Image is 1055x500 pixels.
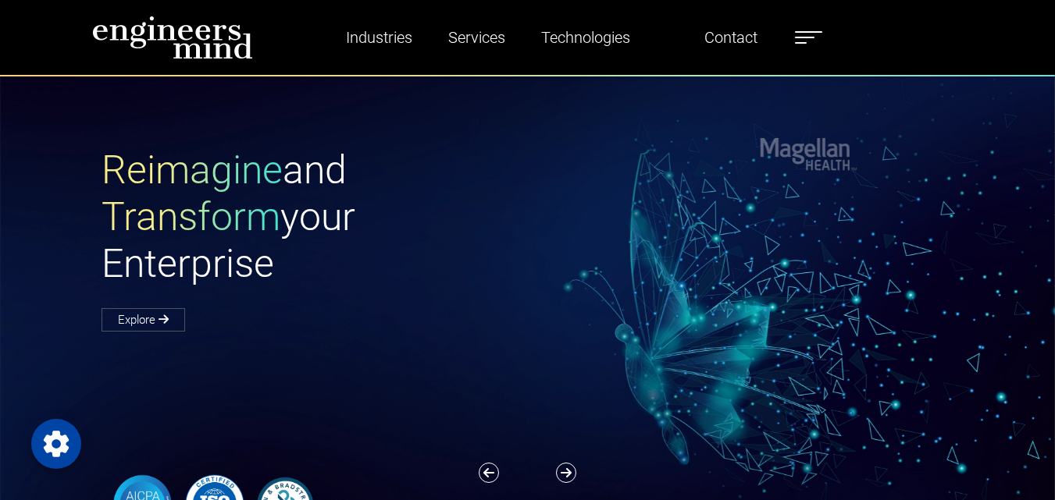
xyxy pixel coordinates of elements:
a: Contact [698,20,764,55]
a: Explore [102,308,185,332]
a: Services [442,20,511,55]
span: Reimagine [102,147,283,193]
h1: and your Enterprise [102,147,528,287]
span: Transform [102,194,280,239]
a: Industries [340,20,419,55]
a: Technologies [535,20,636,55]
img: logo [92,16,253,59]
